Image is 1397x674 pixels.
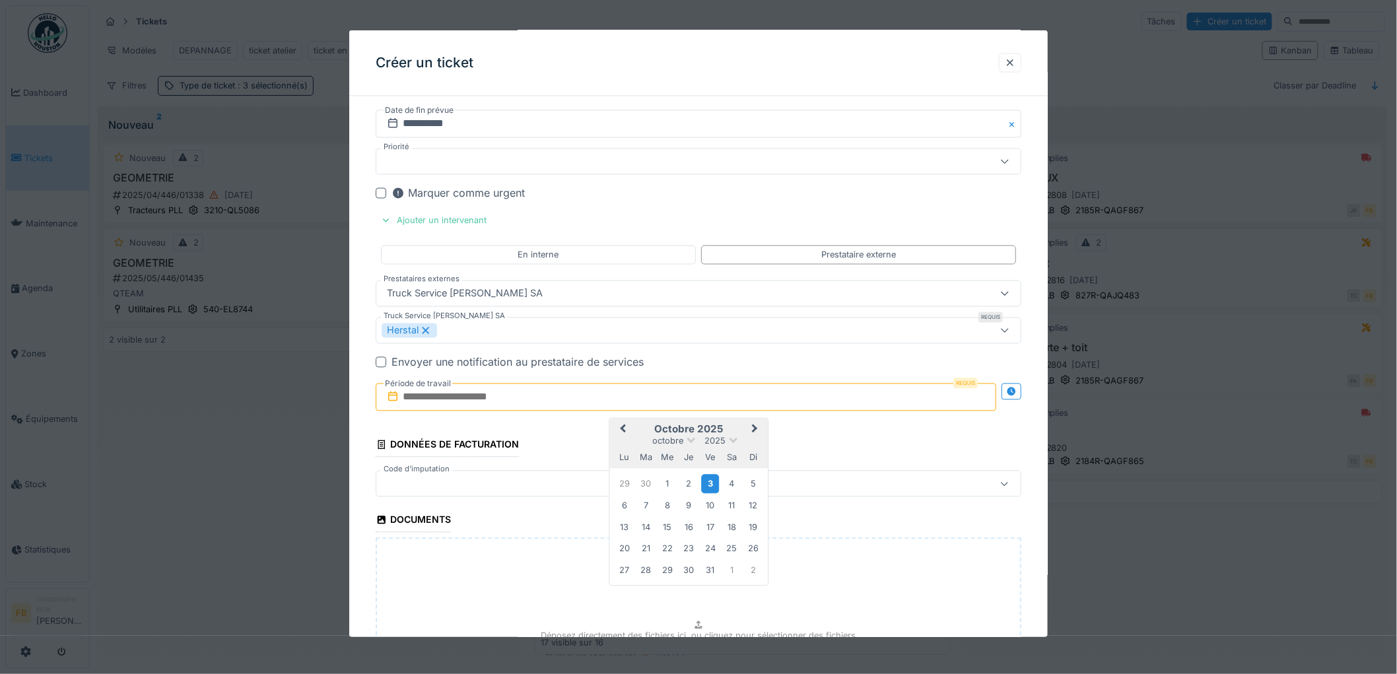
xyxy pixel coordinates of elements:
div: Ajouter un intervenant [376,212,492,230]
div: Choose mardi 30 septembre 2025 [637,475,655,493]
div: vendredi [701,449,719,467]
div: mercredi [658,449,676,467]
div: Choose jeudi 23 octobre 2025 [680,540,698,558]
div: Choose samedi 11 octobre 2025 [723,497,741,515]
div: Choose mercredi 1 octobre 2025 [658,475,676,493]
button: Next Month [745,420,767,441]
div: Choose dimanche 26 octobre 2025 [744,540,762,558]
div: Truck Service [PERSON_NAME] SA [382,286,548,301]
div: Choose samedi 18 octobre 2025 [723,519,741,537]
div: Choose mercredi 8 octobre 2025 [658,497,676,515]
div: Choose mardi 21 octobre 2025 [637,540,655,558]
div: Choose dimanche 5 octobre 2025 [744,475,762,493]
button: Close [1007,110,1021,138]
div: Envoyer une notification au prestataire de services [392,354,644,370]
label: Période de travail [384,377,452,391]
div: Choose jeudi 30 octobre 2025 [680,562,698,580]
div: Choose dimanche 19 octobre 2025 [744,519,762,537]
div: Choose dimanche 2 novembre 2025 [744,562,762,580]
div: Choose lundi 29 septembre 2025 [615,475,633,493]
div: Documents [376,510,451,533]
div: En interne [518,249,559,261]
p: Déposez directement des fichiers ici, ou cliquez pour sélectionner des fichiers [541,630,856,642]
h3: Créer un ticket [376,55,473,71]
div: Choose mardi 14 octobre 2025 [637,519,655,537]
div: Choose mercredi 15 octobre 2025 [658,519,676,537]
div: mardi [637,449,655,467]
div: Choose samedi 4 octobre 2025 [723,475,741,493]
div: Données de facturation [376,435,519,457]
div: Requis [953,378,978,389]
div: Marquer comme urgent [392,185,525,201]
div: Choose lundi 20 octobre 2025 [615,540,633,558]
div: Choose samedi 25 octobre 2025 [723,540,741,558]
div: Choose vendredi 3 octobre 2025 [701,475,719,494]
div: jeudi [680,449,698,467]
label: Date de fin prévue [384,104,455,118]
div: Prestataire externe [821,249,896,261]
div: lundi [615,449,633,467]
div: Herstal [382,323,437,338]
div: Choose jeudi 16 octobre 2025 [680,519,698,537]
div: samedi [723,449,741,467]
div: Choose jeudi 2 octobre 2025 [680,475,698,493]
div: Choose lundi 27 octobre 2025 [615,562,633,580]
label: Truck Service [PERSON_NAME] SA [381,311,508,322]
label: Code d'imputation [381,464,452,475]
button: Previous Month [611,420,632,441]
div: Choose jeudi 9 octobre 2025 [680,497,698,515]
div: Requis [978,312,1003,323]
div: Choose mardi 28 octobre 2025 [637,562,655,580]
div: Choose vendredi 31 octobre 2025 [701,562,719,580]
div: Choose vendredi 17 octobre 2025 [701,519,719,537]
div: Choose samedi 1 novembre 2025 [723,562,741,580]
div: dimanche [744,449,762,467]
div: Choose dimanche 12 octobre 2025 [744,497,762,515]
div: Choose vendredi 24 octobre 2025 [701,540,719,558]
div: Month octobre, 2025 [614,473,764,581]
label: Prestataires externes [381,274,462,285]
div: Choose lundi 6 octobre 2025 [615,497,633,515]
h2: octobre 2025 [609,424,768,436]
div: Choose vendredi 10 octobre 2025 [701,497,719,515]
div: Choose mercredi 22 octobre 2025 [658,540,676,558]
label: Priorité [381,142,412,153]
div: Choose mercredi 29 octobre 2025 [658,562,676,580]
span: 2025 [704,436,726,446]
div: Choose lundi 13 octobre 2025 [615,519,633,537]
span: octobre [652,436,683,446]
div: Choose mardi 7 octobre 2025 [637,497,655,515]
